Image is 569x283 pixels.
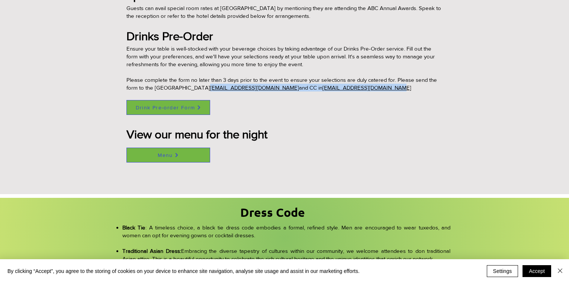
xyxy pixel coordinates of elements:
[126,100,210,115] a: Drink Pre-order Form
[322,84,411,91] a: [EMAIL_ADDRESS][DOMAIN_NAME]
[7,268,360,274] span: By clicking “Accept”, you agree to the storing of cookies on your device to enhance site navigati...
[523,265,551,277] button: Accept
[126,128,267,141] span: View our menu for the night
[126,45,442,76] p: Ensure your table is well-stocked with your beverage choices by taking advantage of our Drinks Pr...
[136,104,195,110] span: Drink Pre-order Form
[556,266,565,275] img: Close
[126,76,442,91] p: Please complete the form no later than 3 days prior to the event to ensure your selections are du...
[122,247,450,263] p: Embracing the diverse tapestry of cultures within our community, we welcome attendees to don trad...
[487,265,518,277] button: Settings
[126,29,213,42] span: Drinks Pre-Order
[126,5,441,19] span: Guests can avail special room rates at [GEOGRAPHIC_DATA] by mentioning they are attending the ABC...
[126,148,210,163] a: Menu
[122,224,145,231] span: Black Tie
[122,223,450,247] p: : A timeless choice, a black tie dress code embodies a formal, refined style. Men are encouraged ...
[556,265,565,277] button: Close
[299,84,322,91] a: and CC in
[122,248,181,254] span: Traditional Asian Dress:
[158,152,173,158] span: Menu
[240,204,309,221] h2: Dress Code
[210,84,299,91] a: [EMAIL_ADDRESS][DOMAIN_NAME]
